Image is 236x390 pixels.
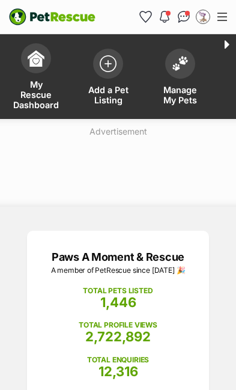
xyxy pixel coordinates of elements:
span: Add a Pet Listing [87,85,129,105]
a: Add a Pet Listing [72,37,144,119]
img: dashboard-icon-eb2f2d2d3e046f16d808141f083e7271f6b2e854fb5c12c21221c1fb7104beca.svg [28,50,44,67]
p: TOTAL PETS LISTED [49,285,187,296]
button: Menu [213,8,232,26]
img: chat-41dd97257d64d25036548639549fe6c8038ab92f7586957e7f3b1b290dea8141.svg [178,11,190,23]
img: notifications-46538b983faf8c2785f20acdc204bb7945ddae34d4c08c2a6579f10ce5e182be.svg [160,11,169,23]
span: 2,722,892 [85,329,151,344]
p: A member of PetRescue since [DATE] 🎉 [45,265,191,276]
a: Favourites [136,7,155,26]
p: TOTAL PROFILE VIEWS [49,320,187,331]
p: Paws A Moment & Rescue [45,249,191,265]
button: Notifications [155,7,174,26]
img: add-pet-listing-icon-0afa8454b4691262ce3f59096e99ab1cd57d4a30225e0717b998d2c9b9846f56.svg [100,55,116,72]
a: Manage My Pets [144,37,216,119]
p: TOTAL ENQUIRIES [49,355,187,365]
a: PetRescue [9,8,95,25]
span: My Rescue Dashboard [13,79,59,110]
img: Joanna Waugh profile pic [197,11,209,23]
img: logo-e224e6f780fb5917bec1dbf3a21bbac754714ae5b6737aabdf751b685950b380.svg [9,8,95,25]
span: 12,316 [98,364,138,379]
span: 1,446 [100,294,136,310]
button: My account [193,7,213,26]
a: Conversations [174,7,193,26]
img: manage-my-pets-icon-02211641906a0b7f246fdf0571729dbe1e7629f14944591b6c1af311fb30b64b.svg [172,56,189,72]
ul: Account quick links [136,7,213,26]
span: Manage My Pets [159,85,201,105]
